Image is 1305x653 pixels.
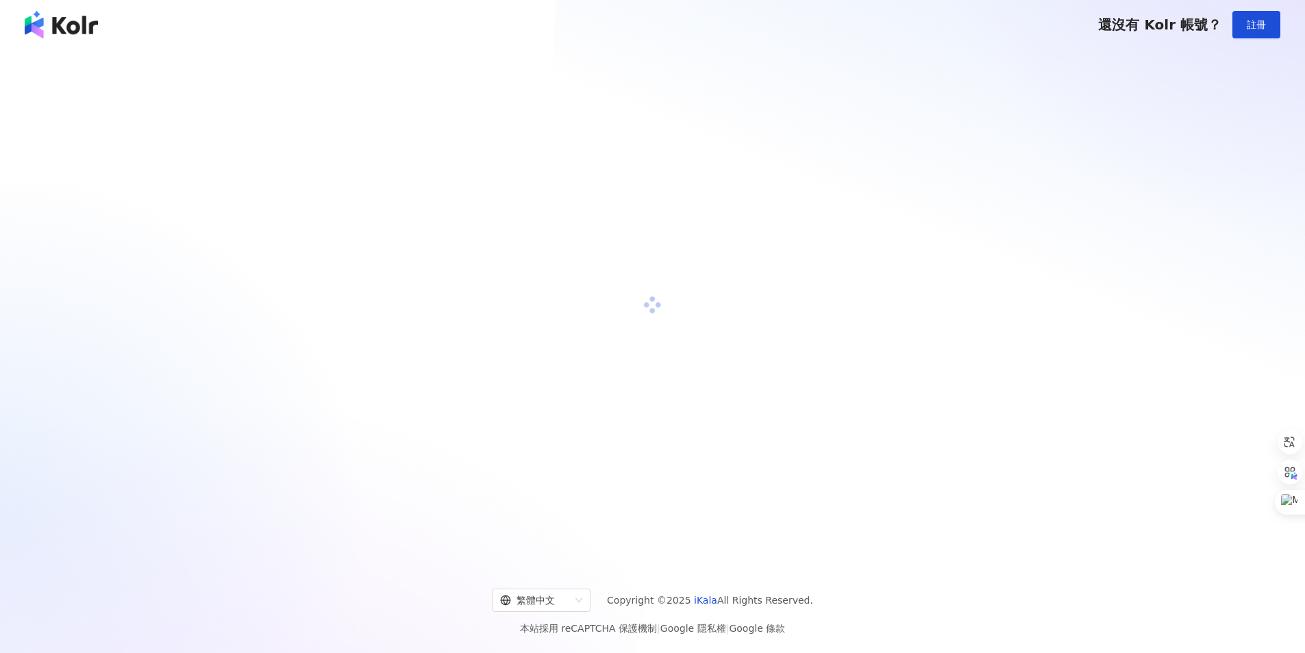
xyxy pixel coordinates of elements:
[726,623,730,634] span: |
[660,623,726,634] a: Google 隱私權
[520,620,785,637] span: 本站採用 reCAPTCHA 保護機制
[1247,19,1266,30] span: 註冊
[1232,11,1280,38] button: 註冊
[694,595,717,606] a: iKala
[25,11,98,38] img: logo
[607,592,813,608] span: Copyright © 2025 All Rights Reserved.
[729,623,785,634] a: Google 條款
[657,623,660,634] span: |
[500,589,570,611] div: 繁體中文
[1098,16,1221,33] span: 還沒有 Kolr 帳號？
